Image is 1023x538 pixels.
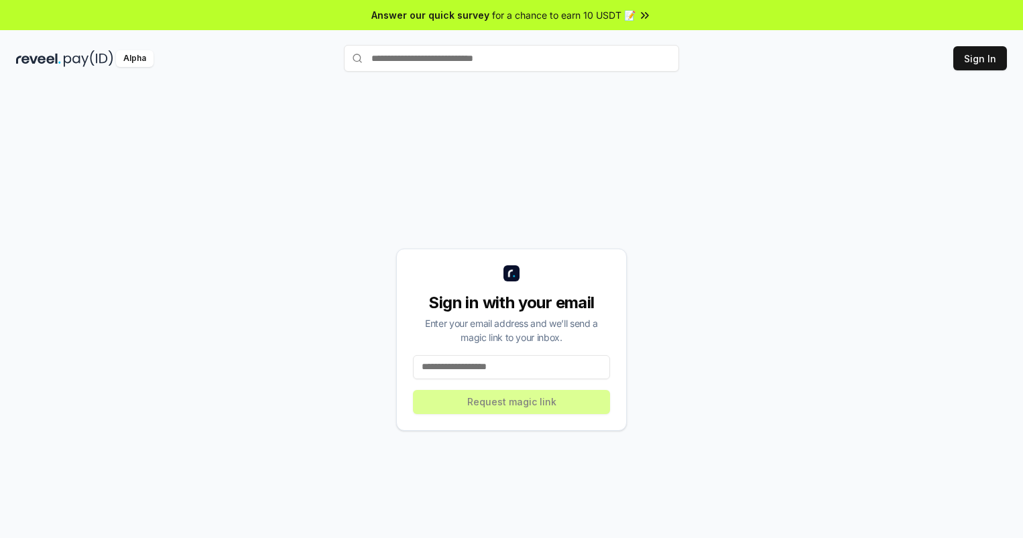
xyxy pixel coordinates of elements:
div: Enter your email address and we’ll send a magic link to your inbox. [413,316,610,344]
span: for a chance to earn 10 USDT 📝 [492,8,636,22]
div: Alpha [116,50,154,67]
img: reveel_dark [16,50,61,67]
div: Sign in with your email [413,292,610,314]
button: Sign In [953,46,1007,70]
img: pay_id [64,50,113,67]
img: logo_small [503,265,520,281]
span: Answer our quick survey [371,8,489,22]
